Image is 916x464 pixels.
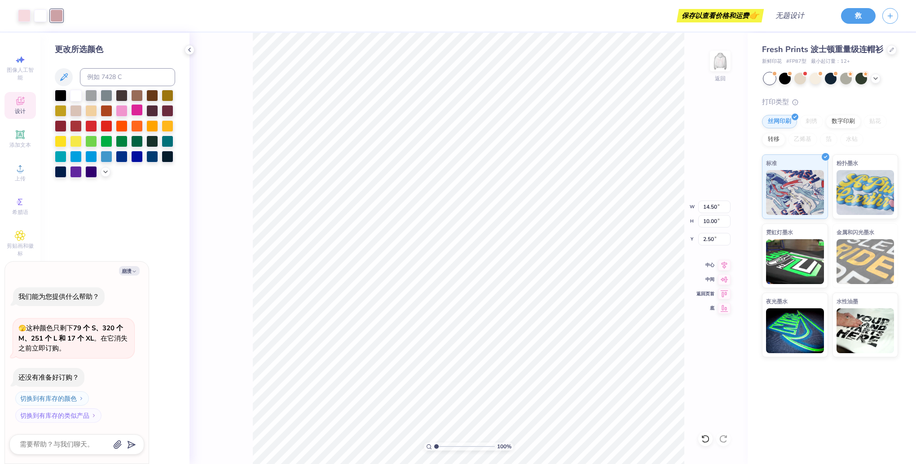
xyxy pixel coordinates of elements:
button: 切换到有库存的类似产品 [15,408,101,423]
img: 金属和闪光墨水 [837,239,894,284]
font: 100 [497,443,506,450]
span: 霓虹灯墨水 [766,228,793,237]
span: 金属和闪光墨水 [837,228,874,237]
span: 新鲜印花 [762,58,782,66]
div: 返回 [715,74,726,83]
font: 箔 [826,135,832,144]
span: Fresh Prints 波士顿重量级连帽衫 [762,44,883,55]
span: 这种颜色只剩下 。在它消失之前立即订购。 [18,324,128,353]
div: 我们能为您提供什么帮助？ [18,292,99,301]
font: 切换到有库存的颜色 [20,395,77,402]
span: 图像人工智能 [4,66,36,82]
font: 刺绣 [806,117,817,126]
span: # [786,58,806,66]
span: 设计 [15,108,26,115]
span: % [497,442,511,451]
img: 切换到有库存的类似产品 [91,413,97,418]
font: 转移 [768,135,779,144]
font: 丝网印刷 [768,117,791,126]
font: 乙烯基 [794,135,811,144]
span: 标准 [766,158,777,168]
font: 最小起订量：12 [811,58,847,65]
span: + [811,58,850,66]
strong: 79 个 S、320 个 M、251 个 L 和 17 个 XL [18,324,123,343]
img: 夜光墨水 [766,308,824,353]
div: 保存以查看价格和运费 [679,9,762,22]
span: 剪贴画和徽标 [4,242,36,258]
img: 切换到有库存的颜色 [79,396,84,401]
font: 打印类型 [762,97,789,106]
span: 中心 [696,262,714,268]
input: 无题设计 [768,7,834,25]
font: FP87型 [789,58,806,65]
img: 返回 [711,52,729,70]
span: 中间 [696,276,714,283]
img: 粉扑墨水 [837,170,894,215]
img: 霓虹灯墨水 [766,239,824,284]
span: 🫣 [18,324,26,333]
font: 水钻 [846,135,858,144]
span: 👉 [749,10,759,21]
span: 希腊语 [12,209,28,216]
font: 切换到有库存的类似产品 [20,412,89,419]
button: 切换到有库存的颜色 [15,391,89,406]
span: 添加文本 [9,141,31,149]
span: 底 [696,305,714,311]
div: 更改所选颜色 [55,44,175,56]
span: 夜光墨水 [766,297,788,306]
font: 数字印刷 [832,117,855,126]
span: 水性油墨 [837,297,858,306]
div: 还没有准备好订购？ [18,373,79,382]
button: 崩溃 [119,266,140,276]
input: 例如 7428 C [80,68,175,86]
img: 水性油墨 [837,308,894,353]
font: 崩溃 [122,268,132,275]
button: 救 [841,8,876,24]
span: 上传 [15,175,26,183]
span: 粉扑墨水 [837,158,858,168]
font: 贴花 [869,117,881,126]
img: 标准 [766,170,824,215]
span: 返回页首 [696,291,714,297]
